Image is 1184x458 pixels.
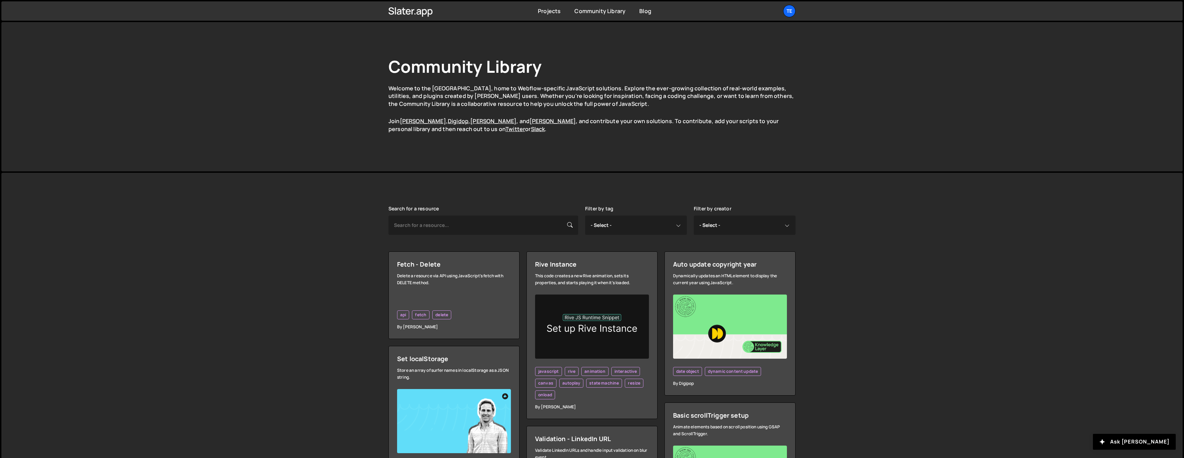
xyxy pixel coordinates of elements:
p: Welcome to the [GEOGRAPHIC_DATA], home to Webflow-specific JavaScript solutions. Explore the ever... [388,84,796,108]
span: dynamic content update [708,369,758,374]
img: YT%20-%20Thumb.png [397,389,511,453]
img: YT%20-%20Thumb%20(8).png [673,295,787,359]
span: javascript [538,369,559,374]
a: Community Library [574,7,625,15]
span: rive [568,369,576,374]
span: resize [628,380,640,386]
a: [PERSON_NAME] [400,117,446,125]
div: By [PERSON_NAME] [535,404,649,410]
span: state machine [589,380,619,386]
button: Ask [PERSON_NAME] [1093,434,1176,450]
span: delete [435,312,448,318]
div: This code creates a new Rive animation, sets its properties, and starts playing it when it's loaded. [535,272,649,286]
span: fetch [415,312,426,318]
div: By Digipop [673,380,787,387]
a: [PERSON_NAME] [530,117,576,125]
a: Slack [531,125,545,133]
div: Set localStorage [397,355,511,363]
h1: Community Library [388,55,796,78]
div: Delete a resource via API using JavaScript's fetch with DELETE method. [397,272,511,286]
a: Rive Instance This code creates a new Rive animation, sets its properties, and starts playing it ... [526,251,658,419]
p: Join , , , and , and contribute your own solutions. To contribute, add your scripts to your perso... [388,117,796,133]
span: onload [538,392,552,398]
label: Filter by tag [585,206,613,211]
a: Auto update copyright year Dynamically updates an HTML element to display the current year using ... [664,251,796,396]
a: Twitter [505,125,525,133]
div: Auto update copyright year [673,260,787,268]
label: Filter by creator [694,206,731,211]
a: [PERSON_NAME] [470,117,516,125]
div: Dynamically updates an HTML element to display the current year using JavaScript. [673,272,787,286]
div: Animate elements based on scroll position using GSAP and ScrollTrigger. [673,424,787,437]
label: Search for a resource [388,206,439,211]
div: By [PERSON_NAME] [397,323,511,330]
span: animation [584,369,605,374]
a: Blog [639,7,651,15]
span: canvas [538,380,553,386]
span: autoplay [562,380,580,386]
a: Projects [538,7,561,15]
a: Fetch - Delete Delete a resource via API using JavaScript's fetch with DELETE method. api fetch d... [388,251,520,339]
span: interactive [614,369,637,374]
a: Digidop [448,117,468,125]
img: setupRive.png [535,295,649,359]
div: Store an array of surfer names in localStorage as a JSON string. [397,367,511,381]
div: Rive Instance [535,260,649,268]
span: api [400,312,406,318]
div: Basic scrollTrigger setup [673,411,787,419]
span: date object [676,369,699,374]
a: te [783,5,796,17]
div: Fetch - Delete [397,260,511,268]
input: Search for a resource... [388,216,578,235]
div: Validation - LinkedIn URL [535,435,649,443]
